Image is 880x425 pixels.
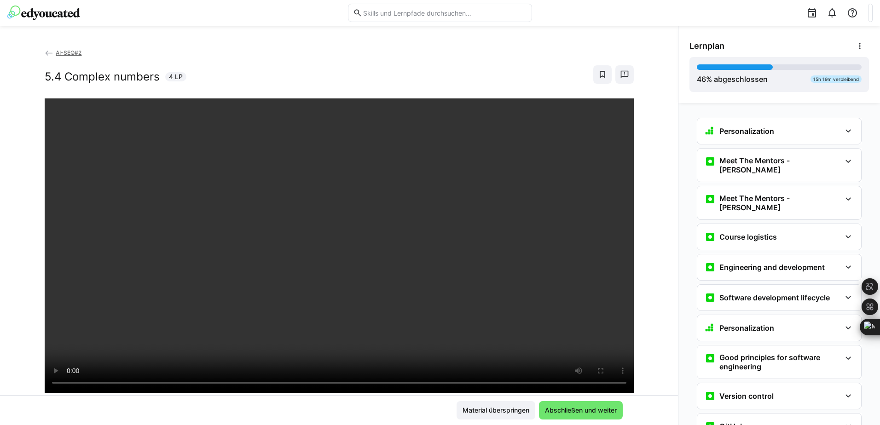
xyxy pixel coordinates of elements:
[457,401,535,419] button: Material überspringen
[719,293,830,302] h3: Software development lifecycle
[697,75,706,84] span: 46
[697,74,768,85] div: % abgeschlossen
[719,232,777,241] h3: Course logistics
[719,194,841,212] h3: Meet The Mentors - [PERSON_NAME]
[719,263,825,272] h3: Engineering and development
[461,406,531,415] span: Material überspringen
[689,41,724,51] span: Lernplan
[45,49,82,56] a: AI-SEQ#2
[544,406,618,415] span: Abschließen und weiter
[539,401,623,419] button: Abschließen und weiter
[719,323,774,333] h3: Personalization
[719,353,841,371] h3: Good principles for software engineering
[45,70,160,84] h2: 5.4 Complex numbers
[56,49,81,56] span: AI-SEQ#2
[169,72,183,81] span: 4 LP
[719,391,774,401] h3: Version control
[811,75,862,83] div: 15h 19m verbleibend
[719,156,841,174] h3: Meet The Mentors - [PERSON_NAME]
[362,9,527,17] input: Skills und Lernpfade durchsuchen…
[719,126,774,136] h3: Personalization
